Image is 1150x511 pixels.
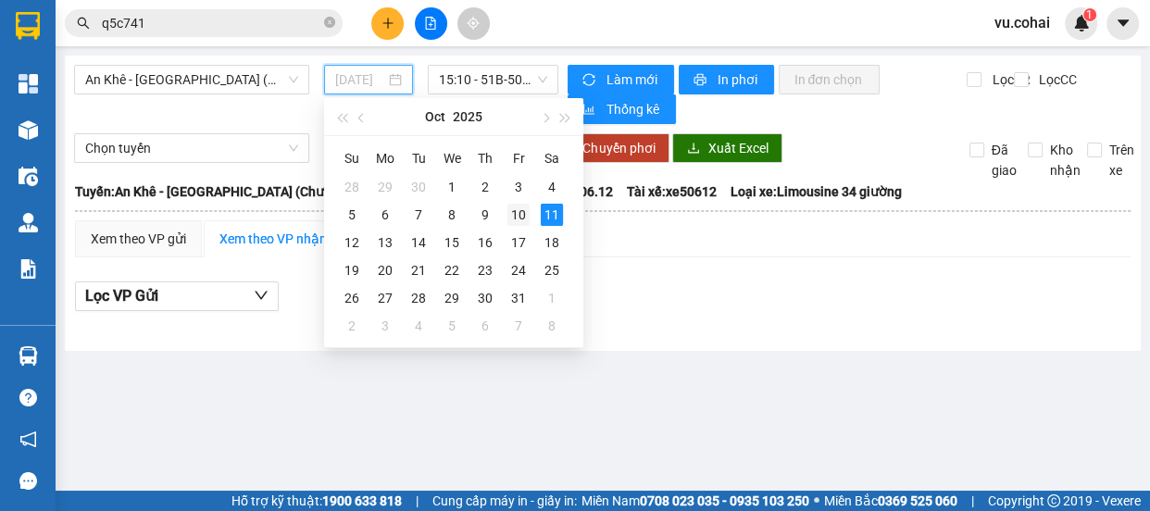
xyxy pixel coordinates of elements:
div: 2 [341,315,363,337]
button: Oct [425,98,445,135]
button: printerIn phơi [679,65,774,94]
td: 2025-10-03 [502,173,535,201]
img: logo-vxr [16,12,40,40]
span: notification [19,430,37,448]
div: 28 [341,176,363,198]
td: 2025-11-05 [435,312,469,340]
button: file-add [415,7,447,40]
span: Tài xế: xe50612 [627,181,717,202]
div: 30 [474,287,496,309]
div: 10 [507,204,530,226]
span: In phơi [717,69,759,90]
td: 2025-10-01 [435,173,469,201]
th: Su [335,143,369,173]
td: 2025-11-01 [535,284,569,312]
td: 2025-10-16 [469,229,502,256]
div: 29 [374,176,396,198]
div: 21 [407,259,430,281]
button: In đơn chọn [779,65,880,94]
strong: 0708 023 035 - 0935 103 250 [640,493,809,508]
span: | [416,491,419,511]
input: 11/10/2025 [335,69,385,90]
td: 2025-10-17 [502,229,535,256]
span: file-add [424,17,437,30]
button: aim [457,7,490,40]
span: Làm mới [606,69,659,90]
div: 23 [474,259,496,281]
td: 2025-10-12 [335,229,369,256]
td: 2025-10-05 [335,201,369,229]
td: 2025-10-24 [502,256,535,284]
td: 2025-10-29 [435,284,469,312]
div: 4 [407,315,430,337]
span: 1 [1086,8,1093,21]
td: 2025-10-27 [369,284,402,312]
span: printer [694,73,709,88]
div: 19 [341,259,363,281]
td: 2025-10-11 [535,201,569,229]
div: 8 [541,315,563,337]
div: 20 [374,259,396,281]
td: 2025-10-20 [369,256,402,284]
span: vu.cohai [980,11,1065,34]
td: 2025-10-04 [535,173,569,201]
span: Kho nhận [1043,140,1088,181]
td: 2025-10-25 [535,256,569,284]
img: warehouse-icon [19,120,38,140]
span: | [971,491,974,511]
td: 2025-11-08 [535,312,569,340]
td: 2025-10-06 [369,201,402,229]
th: We [435,143,469,173]
button: Lọc VP Gửi [75,281,279,311]
span: Thống kê [606,99,661,119]
span: Miền Bắc [824,491,957,511]
div: 3 [507,176,530,198]
span: Loại xe: Limousine 34 giường [731,181,902,202]
div: 1 [441,176,463,198]
div: 22 [441,259,463,281]
div: 27 [374,287,396,309]
strong: 0369 525 060 [878,493,957,508]
sup: 1 [1083,8,1096,21]
div: 8 [441,204,463,226]
span: aim [467,17,480,30]
td: 2025-10-02 [469,173,502,201]
td: 2025-09-29 [369,173,402,201]
td: 2025-09-28 [335,173,369,201]
div: 7 [407,204,430,226]
b: Tuyến: An Khê - [GEOGRAPHIC_DATA] (Chư Sê) [75,184,346,199]
div: 5 [341,204,363,226]
td: 2025-11-07 [502,312,535,340]
td: 2025-10-07 [402,201,435,229]
span: Miền Nam [581,491,809,511]
div: Xem theo VP nhận [219,229,327,249]
th: Th [469,143,502,173]
div: 31 [507,287,530,309]
div: 11 [541,204,563,226]
span: plus [381,17,394,30]
div: 18 [541,231,563,254]
td: 2025-10-21 [402,256,435,284]
span: Lọc VP Gửi [85,284,158,307]
div: 9 [474,204,496,226]
span: Lọc CR [984,69,1032,90]
td: 2025-11-04 [402,312,435,340]
td: 2025-10-18 [535,229,569,256]
input: Tìm tên, số ĐT hoặc mã đơn [102,13,320,33]
span: message [19,472,37,490]
div: 28 [407,287,430,309]
td: 2025-10-13 [369,229,402,256]
span: down [254,288,269,303]
td: 2025-10-14 [402,229,435,256]
div: Xem theo VP gửi [91,229,186,249]
td: 2025-10-28 [402,284,435,312]
td: 2025-10-23 [469,256,502,284]
img: warehouse-icon [19,167,38,186]
div: 3 [374,315,396,337]
span: An Khê - Sài Gòn (Chư Sê) [85,66,298,93]
strong: 1900 633 818 [322,493,402,508]
span: Chọn tuyến [85,134,298,162]
th: Tu [402,143,435,173]
div: 1 [541,287,563,309]
td: 2025-10-15 [435,229,469,256]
